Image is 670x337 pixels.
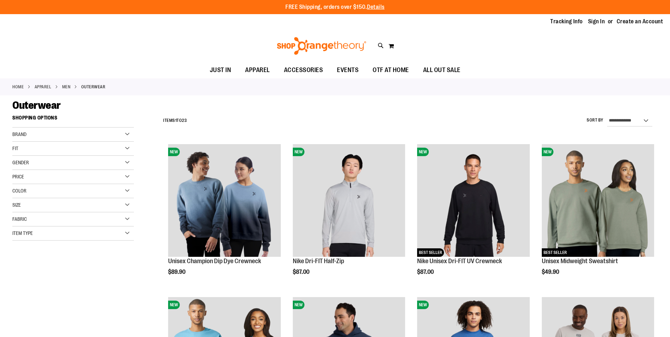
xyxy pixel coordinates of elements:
span: $87.00 [293,269,310,275]
span: ALL OUT SALE [423,62,461,78]
a: Unisex Midweight SweatshirtNEWBEST SELLER [542,144,654,258]
span: JUST IN [210,62,231,78]
img: Shop Orangetheory [276,37,367,55]
span: Size [12,202,21,208]
span: NEW [417,148,429,156]
span: Item Type [12,230,33,236]
a: Home [12,84,24,90]
a: Details [367,4,385,10]
strong: Shopping Options [12,112,134,128]
span: NEW [417,301,429,309]
span: Brand [12,131,26,137]
span: 1 [175,118,177,123]
a: Sign In [588,18,605,25]
span: Price [12,174,24,179]
img: Nike Dri-FIT Half-Zip [293,144,405,256]
label: Sort By [587,117,604,123]
span: NEW [542,148,553,156]
p: FREE Shipping, orders over $150. [285,3,385,11]
span: NEW [168,148,180,156]
span: Gender [12,160,29,165]
span: Fit [12,146,18,151]
a: Nike Unisex Dri-FIT UV Crewneck [417,258,502,265]
a: Nike Unisex Dri-FIT UV CrewneckNEWBEST SELLER [417,144,529,258]
span: BEST SELLER [542,248,569,257]
span: OTF AT HOME [373,62,409,78]
span: Outerwear [12,99,61,111]
a: Nike Dri-FIT Half-ZipNEW [293,144,405,258]
span: $87.00 [417,269,435,275]
span: APPAREL [245,62,270,78]
a: MEN [62,84,71,90]
span: Color [12,188,26,194]
a: Nike Dri-FIT Half-Zip [293,258,344,265]
a: APPAREL [35,84,52,90]
img: Unisex Champion Dip Dye Crewneck [168,144,280,256]
div: product [414,141,533,293]
a: Unisex Champion Dip Dye CrewneckNEW [168,144,280,258]
span: 23 [182,118,187,123]
span: NEW [293,301,304,309]
span: BEST SELLER [417,248,444,257]
span: ACCESSORIES [284,62,323,78]
a: Unisex Midweight Sweatshirt [542,258,618,265]
span: EVENTS [337,62,358,78]
span: $89.90 [168,269,186,275]
img: Nike Unisex Dri-FIT UV Crewneck [417,144,529,256]
strong: Outerwear [81,84,106,90]
h2: Items to [163,115,187,126]
span: NEW [168,301,180,309]
span: Fabric [12,216,27,222]
div: product [538,141,658,293]
span: NEW [293,148,304,156]
img: Unisex Midweight Sweatshirt [542,144,654,256]
a: Unisex Champion Dip Dye Crewneck [168,258,261,265]
a: Tracking Info [550,18,583,25]
div: product [165,141,284,293]
a: Create an Account [617,18,663,25]
div: product [289,141,409,293]
span: $49.90 [542,269,560,275]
